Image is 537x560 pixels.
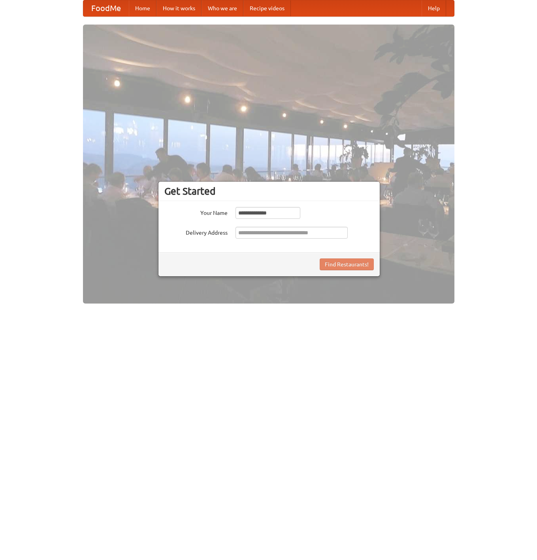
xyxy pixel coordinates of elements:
[164,207,228,217] label: Your Name
[164,185,374,197] h3: Get Started
[129,0,156,16] a: Home
[243,0,291,16] a: Recipe videos
[164,227,228,237] label: Delivery Address
[422,0,446,16] a: Help
[83,0,129,16] a: FoodMe
[156,0,202,16] a: How it works
[320,258,374,270] button: Find Restaurants!
[202,0,243,16] a: Who we are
